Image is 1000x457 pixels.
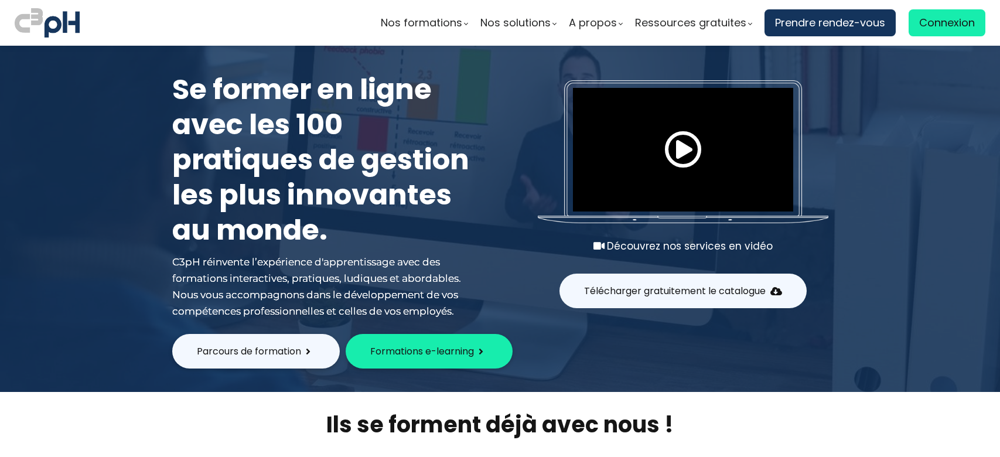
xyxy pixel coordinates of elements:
[775,14,885,32] span: Prendre rendez-vous
[584,284,766,298] span: Télécharger gratuitement le catalogue
[559,274,807,308] button: Télécharger gratuitement le catalogue
[158,410,843,439] h2: Ils se forment déjà avec nous !
[764,9,896,36] a: Prendre rendez-vous
[370,344,474,359] span: Formations e-learning
[480,14,551,32] span: Nos solutions
[909,9,985,36] a: Connexion
[919,14,975,32] span: Connexion
[538,238,828,254] div: Découvrez nos services en vidéo
[15,6,80,40] img: logo C3PH
[172,334,340,369] button: Parcours de formation
[172,254,477,319] div: C3pH réinvente l’expérience d'apprentissage avec des formations interactives, pratiques, ludiques...
[635,14,746,32] span: Ressources gratuites
[172,72,477,248] h1: Se former en ligne avec les 100 pratiques de gestion les plus innovantes au monde.
[346,334,513,369] button: Formations e-learning
[381,14,462,32] span: Nos formations
[569,14,617,32] span: A propos
[197,344,301,359] span: Parcours de formation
